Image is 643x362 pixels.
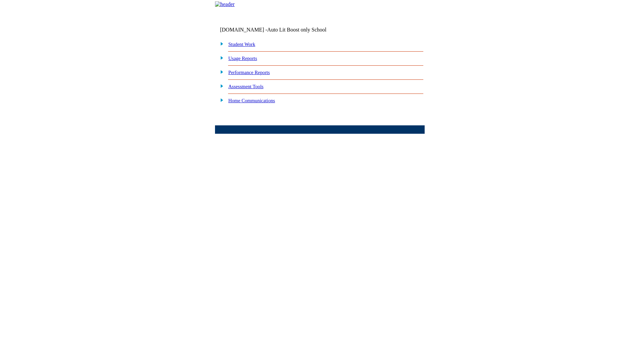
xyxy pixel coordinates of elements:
[228,56,257,61] a: Usage Reports
[228,70,270,75] a: Performance Reports
[267,27,327,33] nobr: Auto Lit Boost only School
[217,69,224,75] img: plus.gif
[217,41,224,47] img: plus.gif
[217,97,224,103] img: plus.gif
[217,55,224,61] img: plus.gif
[220,27,343,33] td: [DOMAIN_NAME] -
[228,42,255,47] a: Student Work
[228,84,264,89] a: Assessment Tools
[217,83,224,89] img: plus.gif
[228,98,275,103] a: Home Communications
[215,1,235,7] img: header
